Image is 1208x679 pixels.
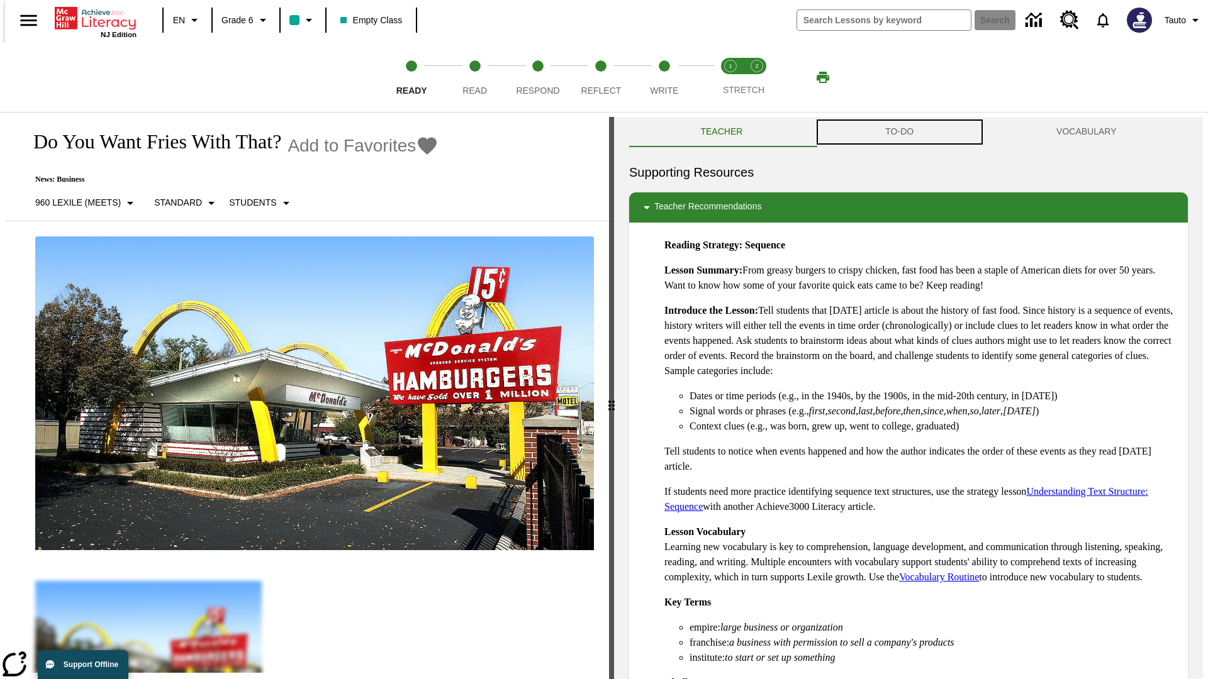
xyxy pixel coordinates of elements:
p: Learning new vocabulary is key to comprehension, language development, and communication through ... [664,524,1178,585]
button: Profile/Settings [1160,9,1208,31]
img: One of the first McDonald's stores, with the iconic red sign and golden arches. [35,236,594,551]
button: Print [803,66,843,89]
p: 960 Lexile (Meets) [35,196,121,209]
text: 2 [755,63,758,69]
em: large business or organization [720,622,843,632]
button: Read step 2 of 5 [438,43,511,112]
p: News: Business [20,175,439,184]
span: Support Offline [64,660,118,669]
strong: Lesson Summary: [664,265,742,275]
text: 1 [729,63,732,69]
span: Tauto [1165,14,1186,27]
span: Respond [516,86,559,96]
button: Select a new avatar [1119,4,1160,36]
em: first [809,406,825,416]
button: Write step 5 of 5 [628,43,701,112]
span: Read [462,86,487,96]
em: later [981,406,1000,416]
em: a business with permission to sell a company's products [729,637,954,648]
li: Dates or time periods (e.g., in the 1940s, by the 1900s, in the mid-20th century, in [DATE]) [690,389,1178,404]
em: to start or set up something [725,652,836,663]
em: when [946,406,968,416]
strong: Reading Strategy: [664,240,742,250]
strong: Lesson Vocabulary [664,526,746,537]
span: Write [650,86,678,96]
strong: Introduce the Lesson: [664,305,758,316]
p: From greasy burgers to crispy chicken, fast food has been a staple of American diets for over 50 ... [664,263,1178,293]
li: Signal words or phrases (e.g., , , , , , , , , , ) [690,404,1178,419]
button: Add to Favorites - Do You Want Fries With That? [288,135,439,157]
div: Home [55,4,137,38]
em: then [903,406,920,416]
a: Resource Center, Will open in new tab [1053,3,1087,37]
em: since [923,406,944,416]
p: Teacher Recommendations [654,200,761,215]
em: [DATE] [1003,406,1036,416]
button: VOCABULARY [985,117,1188,147]
p: Students [229,196,276,209]
span: Add to Favorites [288,136,416,156]
h1: Do You Want Fries With That? [20,130,281,153]
em: before [875,406,900,416]
em: last [858,406,873,416]
span: Reflect [581,86,622,96]
strong: Key Terms [664,597,711,607]
p: Tell students to notice when events happened and how the author indicates the order of these even... [664,444,1178,474]
img: Avatar [1127,8,1152,33]
button: Scaffolds, Standard [149,192,224,214]
li: empire: [690,620,1178,635]
span: STRETCH [723,85,764,95]
p: Tell students that [DATE] article is about the history of fast food. Since history is a sequence ... [664,303,1178,378]
span: Ready [396,86,427,96]
button: Open side menu [10,2,47,39]
li: Context clues (e.g., was born, grew up, went to college, graduated) [690,419,1178,434]
div: Teacher Recommendations [629,192,1188,223]
div: Instructional Panel Tabs [629,117,1188,147]
div: activity [614,117,1203,679]
a: Vocabulary Routine [899,571,979,582]
strong: Sequence [745,240,785,250]
button: Ready step 1 of 5 [375,43,448,112]
p: Standard [154,196,202,209]
span: EN [173,14,185,27]
button: Select Student [224,192,298,214]
button: Teacher [629,117,814,147]
li: institute: [690,650,1178,665]
button: Reflect step 4 of 5 [564,43,637,112]
button: Language: EN, Select a language [167,9,208,31]
span: Empty Class [340,14,403,27]
li: franchise: [690,635,1178,650]
p: If students need more practice identifying sequence text structures, use the strategy lesson with... [664,484,1178,514]
span: NJ Edition [101,31,137,38]
h6: Supporting Resources [629,162,1188,182]
button: Support Offline [38,650,128,679]
button: Class color is teal. Change class color [284,9,322,31]
em: so [970,406,979,416]
button: Respond step 3 of 5 [501,43,574,112]
input: search field [797,10,971,30]
a: Data Center [1018,3,1053,38]
button: TO-DO [814,117,985,147]
button: Stretch Read step 1 of 2 [712,43,749,112]
button: Grade: Grade 6, Select a grade [216,9,276,31]
em: second [828,406,856,416]
button: Stretch Respond step 2 of 2 [739,43,775,112]
a: Understanding Text Structure: Sequence [664,486,1148,512]
button: Select Lexile, 960 Lexile (Meets) [30,192,143,214]
span: Grade 6 [221,14,254,27]
div: reading [5,117,609,673]
a: Notifications [1087,4,1119,36]
div: Press Enter or Spacebar and then press right and left arrow keys to move the slider [609,117,614,679]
